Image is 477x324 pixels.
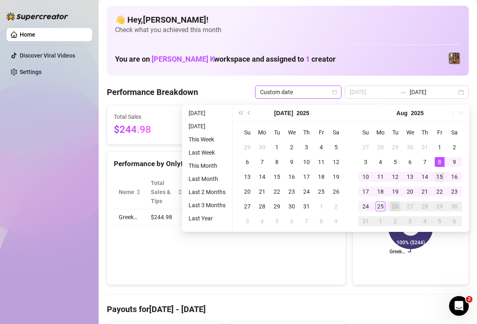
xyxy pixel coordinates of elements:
[447,155,462,169] td: 2025-08-09
[236,105,245,121] button: Last year (Control + left)
[420,172,430,182] div: 14
[432,169,447,184] td: 2025-08-15
[376,187,385,197] div: 18
[466,296,472,303] span: 2
[185,200,229,210] li: Last 3 Months
[447,169,462,184] td: 2025-08-16
[270,184,284,199] td: 2025-07-22
[152,55,214,63] span: [PERSON_NAME] K
[329,169,343,184] td: 2025-07-19
[299,140,314,155] td: 2025-07-03
[449,216,459,226] div: 6
[20,69,41,75] a: Settings
[447,125,462,140] th: Sa
[242,216,252,226] div: 3
[257,187,267,197] div: 21
[403,140,417,155] td: 2025-07-30
[255,140,270,155] td: 2025-06-30
[358,169,373,184] td: 2025-08-10
[417,125,432,140] th: Th
[388,125,403,140] th: Tu
[435,142,445,152] div: 1
[449,201,459,211] div: 30
[329,125,343,140] th: Sa
[403,125,417,140] th: We
[270,169,284,184] td: 2025-07-15
[388,155,403,169] td: 2025-08-05
[400,89,406,95] span: to
[405,157,415,167] div: 6
[245,105,254,121] button: Previous month (PageUp)
[297,105,309,121] button: Choose a year
[284,169,299,184] td: 2025-07-16
[417,199,432,214] td: 2025-08-28
[420,216,430,226] div: 4
[255,125,270,140] th: Mo
[358,155,373,169] td: 2025-08-03
[331,216,341,226] div: 9
[449,172,459,182] div: 16
[114,209,146,225] td: Greek…
[435,187,445,197] div: 22
[373,199,388,214] td: 2025-08-25
[373,184,388,199] td: 2025-08-18
[119,187,134,197] span: Name
[107,303,469,315] h4: Payouts for [DATE] - [DATE]
[270,214,284,229] td: 2025-08-05
[329,214,343,229] td: 2025-08-09
[376,142,385,152] div: 28
[287,187,297,197] div: 23
[373,155,388,169] td: 2025-08-04
[358,184,373,199] td: 2025-08-17
[420,157,430,167] div: 7
[332,90,337,95] span: calendar
[185,108,229,118] li: [DATE]
[376,201,385,211] div: 25
[403,199,417,214] td: 2025-08-27
[240,214,255,229] td: 2025-08-03
[284,184,299,199] td: 2025-07-23
[287,201,297,211] div: 30
[449,157,459,167] div: 9
[240,155,255,169] td: 2025-07-06
[299,155,314,169] td: 2025-07-10
[388,214,403,229] td: 2025-09-02
[361,142,371,152] div: 27
[435,157,445,167] div: 8
[272,157,282,167] div: 8
[274,105,293,121] button: Choose a month
[449,296,469,316] iframe: Intercom live chat
[403,214,417,229] td: 2025-09-03
[316,172,326,182] div: 18
[410,88,456,97] input: End date
[146,209,187,225] td: $244.98
[299,199,314,214] td: 2025-07-31
[405,201,415,211] div: 27
[361,216,371,226] div: 31
[284,155,299,169] td: 2025-07-09
[287,216,297,226] div: 6
[240,184,255,199] td: 2025-07-20
[287,142,297,152] div: 2
[272,187,282,197] div: 22
[146,175,187,209] th: Total Sales & Tips
[284,125,299,140] th: We
[7,12,68,21] img: logo-BBDzfeDw.svg
[257,142,267,152] div: 30
[255,214,270,229] td: 2025-08-04
[447,140,462,155] td: 2025-08-02
[447,199,462,214] td: 2025-08-30
[114,122,185,138] span: $244.98
[270,199,284,214] td: 2025-07-29
[405,142,415,152] div: 30
[390,142,400,152] div: 29
[331,142,341,152] div: 5
[114,175,146,209] th: Name
[185,161,229,171] li: This Month
[242,201,252,211] div: 27
[331,201,341,211] div: 2
[329,155,343,169] td: 2025-07-12
[314,125,329,140] th: Fr
[449,142,459,152] div: 2
[358,125,373,140] th: Su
